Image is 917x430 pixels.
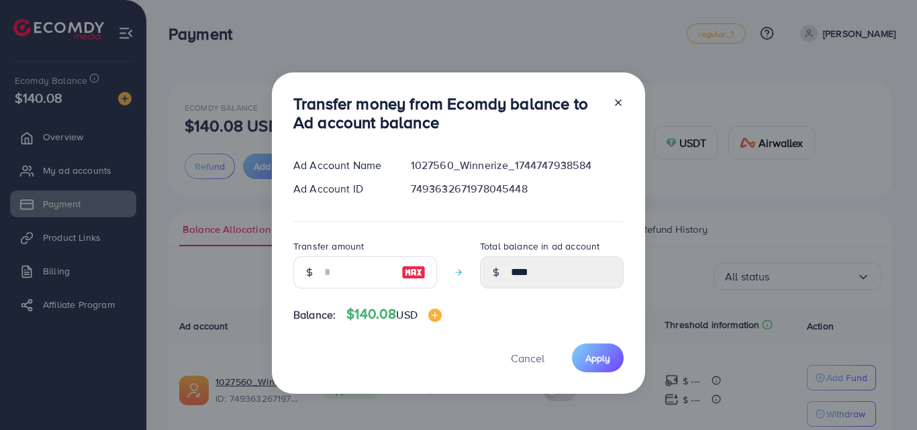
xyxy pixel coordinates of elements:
[860,370,907,420] iframe: Chat
[293,239,364,253] label: Transfer amount
[585,352,610,365] span: Apply
[283,181,400,197] div: Ad Account ID
[494,343,561,372] button: Cancel
[283,158,400,173] div: Ad Account Name
[400,158,634,173] div: 1027560_Winnerize_1744747938584
[511,351,544,366] span: Cancel
[400,181,634,197] div: 7493632671978045448
[293,307,336,323] span: Balance:
[401,264,426,280] img: image
[346,306,442,323] h4: $140.08
[293,94,602,133] h3: Transfer money from Ecomdy balance to Ad account balance
[572,343,624,372] button: Apply
[396,307,417,322] span: USD
[480,239,599,253] label: Total balance in ad account
[428,309,442,322] img: image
